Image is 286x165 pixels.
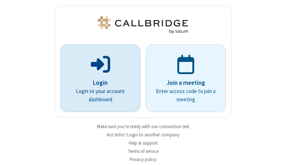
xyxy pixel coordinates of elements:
button: LoginLogin to your account dashboard [60,44,140,112]
a: Privacy policy [130,156,157,162]
a: Terms of service [128,148,158,154]
li: Not Astra? [55,131,232,138]
button: Login to another company [127,131,179,138]
p: Join a meeting [156,78,216,88]
a: Make sure you're ready with our connection test [97,123,189,130]
p: Login to your account dashboard [70,87,130,103]
a: Join a meetingEnter access code to join a meeting [146,44,226,112]
p: Enter access code to join a meeting [156,87,216,103]
p: Login [70,78,130,88]
img: Astra [97,16,189,34]
a: Help & support [129,140,158,146]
